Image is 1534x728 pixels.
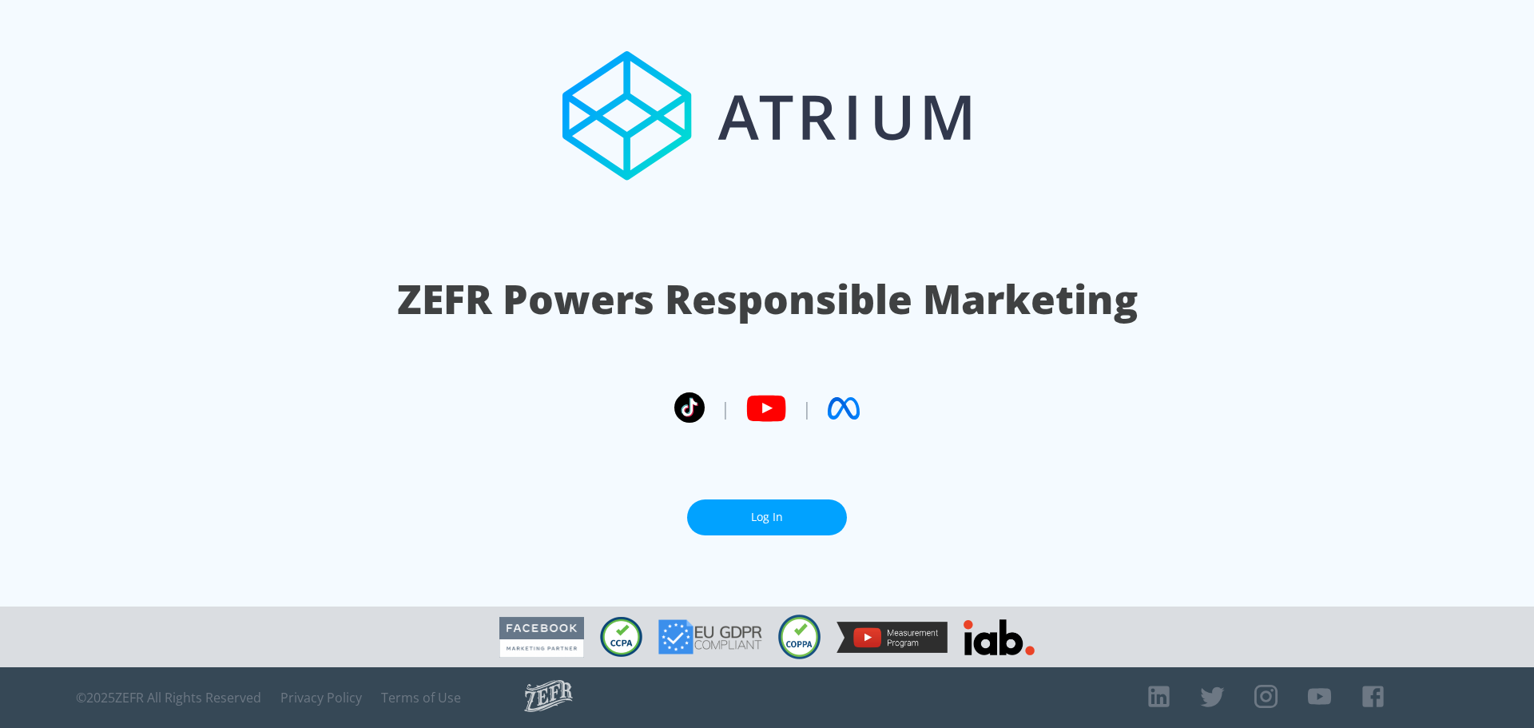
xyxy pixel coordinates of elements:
img: CCPA Compliant [600,617,642,657]
a: Terms of Use [381,690,461,706]
span: © 2025 ZEFR All Rights Reserved [76,690,261,706]
h1: ZEFR Powers Responsible Marketing [397,272,1138,327]
span: | [802,396,812,420]
span: | [721,396,730,420]
a: Log In [687,499,847,535]
img: Facebook Marketing Partner [499,617,584,658]
img: COPPA Compliant [778,615,821,659]
img: IAB [964,619,1035,655]
a: Privacy Policy [280,690,362,706]
img: YouTube Measurement Program [837,622,948,653]
img: GDPR Compliant [658,619,762,654]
